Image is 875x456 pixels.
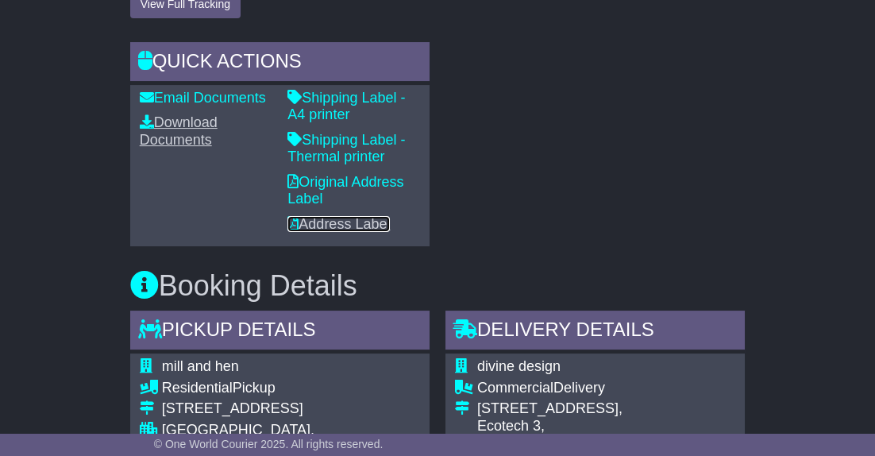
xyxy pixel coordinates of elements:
div: Pickup [162,380,420,397]
a: Download Documents [140,114,218,148]
span: divine design [477,358,561,374]
span: Commercial [477,380,553,396]
a: Original Address Label [287,174,403,207]
span: Residential [162,380,233,396]
span: mill and hen [162,358,239,374]
a: Shipping Label - A4 printer [287,90,405,123]
a: Shipping Label - Thermal printer [287,132,405,165]
a: Email Documents [140,90,266,106]
div: Delivery Details [445,311,745,354]
h3: Booking Details [130,270,746,302]
div: [STREET_ADDRESS], [477,400,735,418]
div: Quick Actions [130,42,430,85]
a: Address Label [287,216,390,232]
div: Delivery [477,380,735,397]
span: © One World Courier 2025. All rights reserved. [154,438,384,450]
div: [STREET_ADDRESS] [162,400,420,418]
div: [GEOGRAPHIC_DATA], [GEOGRAPHIC_DATA] [162,422,420,456]
div: Pickup Details [130,311,430,354]
div: Ecotech 3, [477,418,735,435]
